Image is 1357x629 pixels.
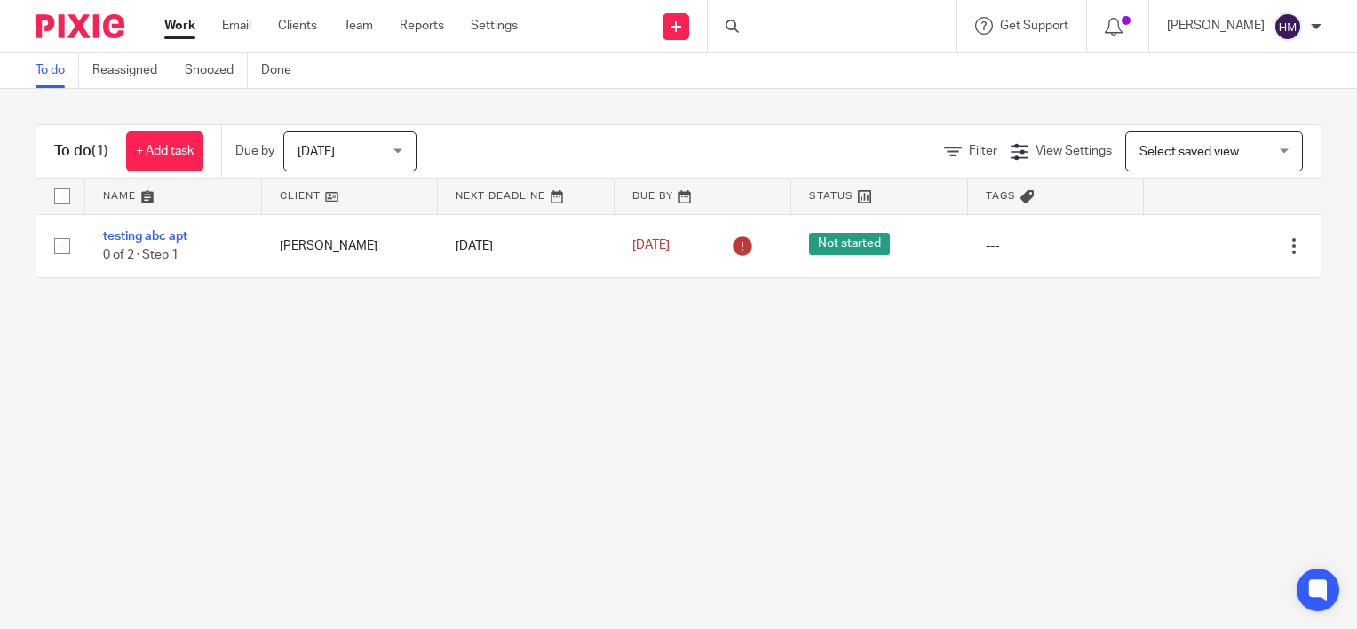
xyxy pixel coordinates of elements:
[438,214,615,277] td: [DATE]
[91,144,108,158] span: (1)
[235,142,274,160] p: Due by
[164,17,195,35] a: Work
[632,240,670,252] span: [DATE]
[103,230,187,243] a: testing abc apt
[400,17,444,35] a: Reports
[1000,20,1068,32] span: Get Support
[92,53,171,88] a: Reassigned
[344,17,373,35] a: Team
[36,53,79,88] a: To do
[278,17,317,35] a: Clients
[1036,145,1112,157] span: View Settings
[261,53,305,88] a: Done
[986,191,1016,201] span: Tags
[969,145,997,157] span: Filter
[298,146,335,158] span: [DATE]
[1139,146,1239,158] span: Select saved view
[126,131,203,171] a: + Add task
[36,14,124,38] img: Pixie
[185,53,248,88] a: Snoozed
[103,249,179,261] span: 0 of 2 · Step 1
[1274,12,1302,41] img: svg%3E
[262,214,439,277] td: [PERSON_NAME]
[471,17,518,35] a: Settings
[809,233,890,255] span: Not started
[986,237,1127,255] div: ---
[54,142,108,161] h1: To do
[222,17,251,35] a: Email
[1167,17,1265,35] p: [PERSON_NAME]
